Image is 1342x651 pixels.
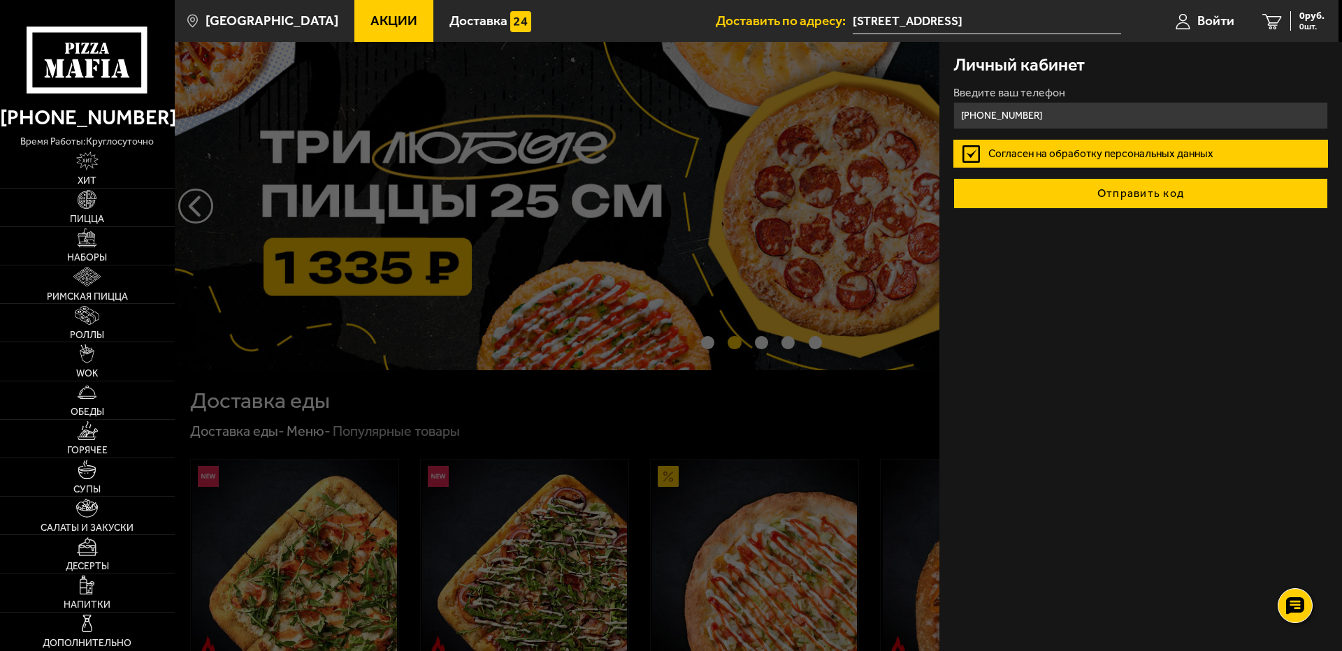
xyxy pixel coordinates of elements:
span: Дополнительно [43,638,131,648]
span: Ленинградская область, Всеволожский район, Мурино, бульвар Менделеева, 9к1 [853,8,1121,34]
span: WOK [76,369,98,379]
span: Салаты и закуски [41,523,134,533]
input: Ваш адрес доставки [853,8,1121,34]
span: Напитки [64,600,110,610]
span: Обеды [71,407,104,417]
img: 15daf4d41897b9f0e9f617042186c801.svg [510,11,531,32]
span: 0 руб. [1299,11,1325,21]
span: 0 шт. [1299,22,1325,31]
span: [GEOGRAPHIC_DATA] [205,14,338,27]
span: Войти [1197,14,1234,27]
span: Роллы [70,330,104,340]
label: Согласен на обработку персональных данных [953,140,1328,168]
span: Римская пицца [47,292,128,302]
button: Отправить код [953,178,1328,209]
h3: Личный кабинет [953,56,1085,73]
label: Введите ваш телефон [953,87,1328,98]
span: Горячее [67,446,108,455]
span: Акции [370,14,417,27]
span: Десерты [66,562,109,571]
span: Доставить по адресу: [716,14,853,27]
span: Наборы [67,253,107,263]
span: Хит [78,176,96,186]
span: Супы [73,485,101,495]
span: Пицца [70,214,104,224]
span: Доставка [449,14,507,27]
